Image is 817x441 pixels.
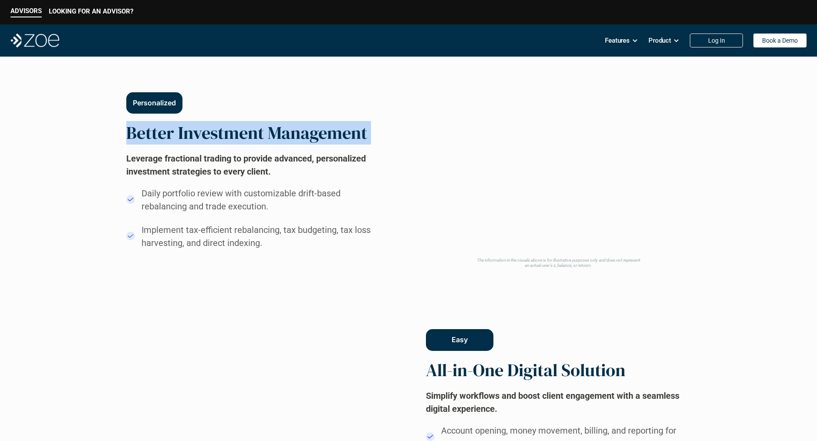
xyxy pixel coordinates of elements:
[426,360,625,380] h2: All-in-One Digital Solution
[142,223,386,249] p: Implement tax-efficient rebalancing, tax budgeting, tax loss harvesting, and direct indexing.
[753,34,807,47] a: Book a Demo
[476,258,640,263] em: The information in the visuals above is for illustrative purposes only and does not represent
[452,336,468,344] p: Easy
[605,34,630,47] p: Features
[126,122,367,143] h2: Better Investment Management
[126,152,388,178] h2: Leverage fractional trading to provide advanced, personalized investment strategies to every client.
[10,7,42,15] p: ADVISORS
[126,92,182,113] button: Personalized
[648,34,671,47] p: Product
[133,98,176,107] p: Personalized
[708,37,725,44] p: Log In
[426,329,493,350] button: Easy
[49,7,133,15] p: LOOKING FOR AN ADVISOR?
[762,37,798,44] p: Book a Demo
[426,389,685,415] h2: Simplify workflows and boost client engagement with a seamless digital experience.
[142,187,371,213] p: Daily portfolio review with customizable drift-based rebalancing and trade execution.
[690,34,743,47] a: Log In
[525,263,592,268] em: an actual user's z, balance, or returzn.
